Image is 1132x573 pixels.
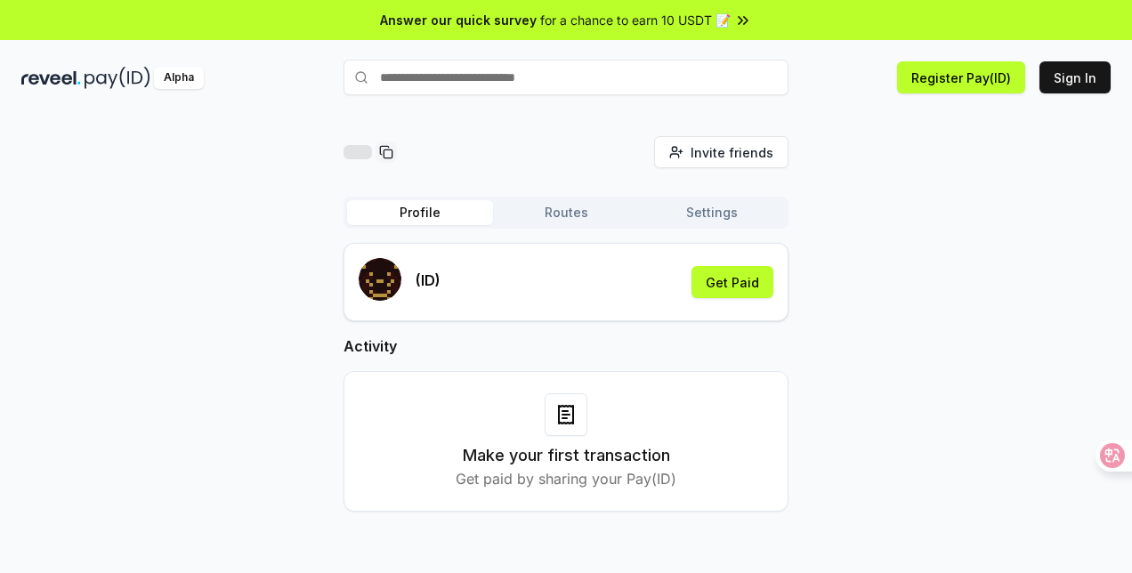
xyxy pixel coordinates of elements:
button: Settings [639,200,785,225]
button: Sign In [1039,61,1111,93]
span: for a chance to earn 10 USDT 📝 [540,11,731,29]
p: Get paid by sharing your Pay(ID) [456,468,676,489]
div: Alpha [154,67,204,89]
span: Answer our quick survey [380,11,537,29]
button: Invite friends [654,136,788,168]
button: Register Pay(ID) [897,61,1025,93]
h2: Activity [344,335,788,357]
button: Routes [493,200,639,225]
span: Invite friends [691,143,773,162]
img: pay_id [85,67,150,89]
button: Profile [347,200,493,225]
img: reveel_dark [21,67,81,89]
h3: Make your first transaction [463,443,670,468]
button: Get Paid [691,266,773,298]
p: (ID) [416,270,441,291]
